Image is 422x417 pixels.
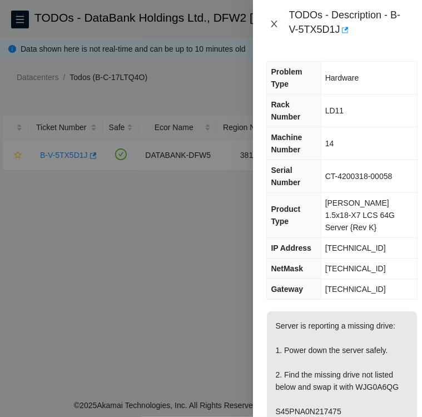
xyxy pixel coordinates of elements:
[271,205,300,226] span: Product Type
[325,198,395,232] span: [PERSON_NAME] 1.5x18-X7 LCS 64G Server {Rev K}
[325,285,386,294] span: [TECHNICAL_ID]
[325,172,393,181] span: CT-4200318-00058
[325,264,386,273] span: [TECHNICAL_ID]
[271,133,302,154] span: Machine Number
[325,106,344,115] span: LD11
[271,244,311,252] span: IP Address
[271,67,302,88] span: Problem Type
[271,264,303,273] span: NetMask
[270,19,279,28] span: close
[325,244,386,252] span: [TECHNICAL_ID]
[271,285,303,294] span: Gateway
[271,166,300,187] span: Serial Number
[325,73,359,82] span: Hardware
[289,9,409,39] div: TODOs - Description - B-V-5TX5D1J
[271,100,300,121] span: Rack Number
[325,139,334,148] span: 14
[266,19,282,29] button: Close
